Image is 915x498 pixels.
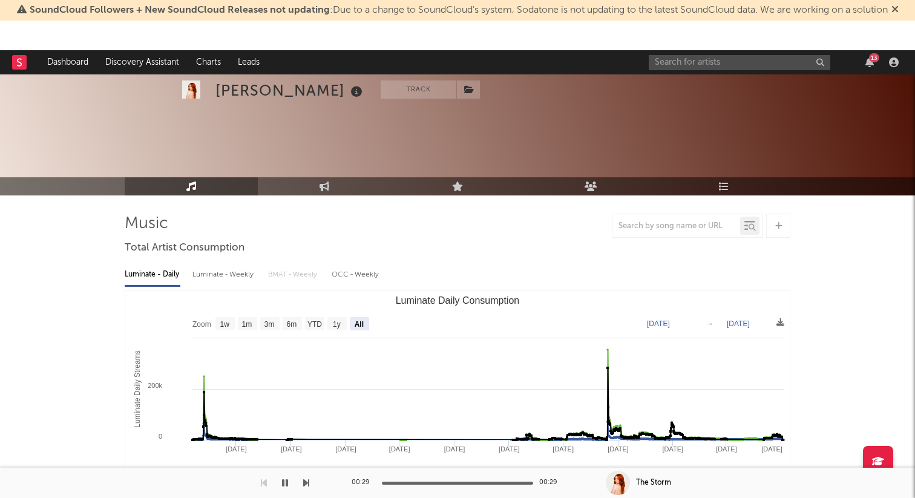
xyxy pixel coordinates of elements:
[307,320,322,329] text: YTD
[612,221,740,231] input: Search by song name or URL
[716,445,737,453] text: [DATE]
[891,5,899,15] span: Dismiss
[352,476,376,490] div: 00:29
[608,445,629,453] text: [DATE]
[97,50,188,74] a: Discovery Assistant
[553,445,574,453] text: [DATE]
[761,445,782,453] text: [DATE]
[869,53,879,62] div: 13
[335,445,356,453] text: [DATE]
[229,50,268,74] a: Leads
[647,319,670,328] text: [DATE]
[188,50,229,74] a: Charts
[125,264,180,285] div: Luminate - Daily
[636,477,671,488] div: The Storm
[159,433,162,440] text: 0
[287,320,297,329] text: 6m
[706,319,713,328] text: →
[281,445,302,453] text: [DATE]
[355,320,364,329] text: All
[333,320,341,329] text: 1y
[215,80,366,100] div: [PERSON_NAME]
[242,320,252,329] text: 1m
[389,445,410,453] text: [DATE]
[499,445,520,453] text: [DATE]
[192,264,256,285] div: Luminate - Weekly
[264,320,275,329] text: 3m
[220,320,230,329] text: 1w
[444,445,465,453] text: [DATE]
[539,476,563,490] div: 00:29
[396,295,520,306] text: Luminate Daily Consumption
[30,5,888,15] span: : Due to a change to SoundCloud's system, Sodatone is not updating to the latest SoundCloud data....
[727,319,750,328] text: [DATE]
[192,320,211,329] text: Zoom
[332,264,380,285] div: OCC - Weekly
[226,445,247,453] text: [DATE]
[148,382,162,389] text: 200k
[39,50,97,74] a: Dashboard
[381,80,456,99] button: Track
[30,5,330,15] span: SoundCloud Followers + New SoundCloud Releases not updating
[649,55,830,70] input: Search for artists
[133,350,142,427] text: Luminate Daily Streams
[865,57,874,67] button: 13
[662,445,683,453] text: [DATE]
[125,241,244,255] span: Total Artist Consumption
